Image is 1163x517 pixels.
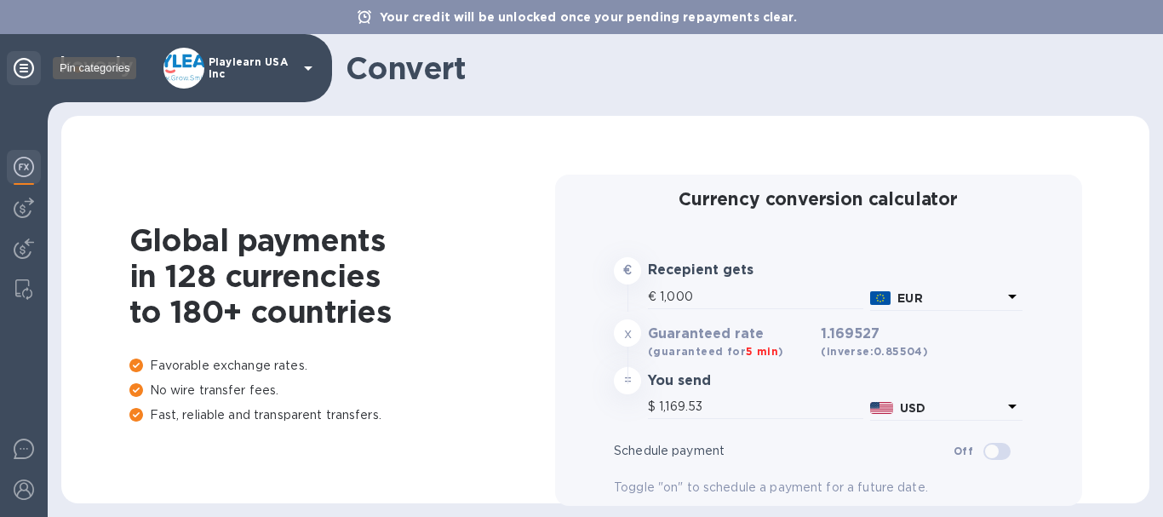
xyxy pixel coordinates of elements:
div: $ [648,394,659,420]
p: No wire transfer fees. [129,382,555,399]
iframe: Chat Widget [1078,435,1163,517]
input: Amount [660,284,863,310]
div: € [648,284,660,310]
img: Logo [61,56,133,77]
h3: Recepient gets [648,262,814,279]
div: = [614,367,641,394]
h1: Global payments in 128 currencies to 180+ countries [129,222,555,330]
h1: Convert [346,50,1136,86]
b: Off [954,445,973,457]
h2: Currency conversion calculator [614,188,1023,210]
p: Playlearn USA Inc [209,56,294,80]
p: Schedule payment [614,442,954,460]
img: USD [870,402,893,414]
b: (guaranteed for ) [648,345,783,358]
b: USD [900,401,925,415]
strong: € [623,263,632,277]
p: Toggle "on" to schedule a payment for a future date. [614,479,1023,497]
h3: 1.169527 [821,326,928,360]
b: EUR [897,291,922,305]
span: 5 min [746,345,778,358]
b: (inverse: 0.85504 ) [821,345,928,358]
p: Fast, reliable and transparent transfers. [129,406,555,424]
input: Amount [659,394,863,420]
div: x [614,319,641,347]
b: Your credit will be unlocked once your pending repayments clear. [380,10,797,24]
img: Foreign exchange [14,157,34,177]
p: Favorable exchange rates. [129,357,555,375]
h3: You send [648,373,814,389]
h3: Guaranteed rate [648,326,814,342]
